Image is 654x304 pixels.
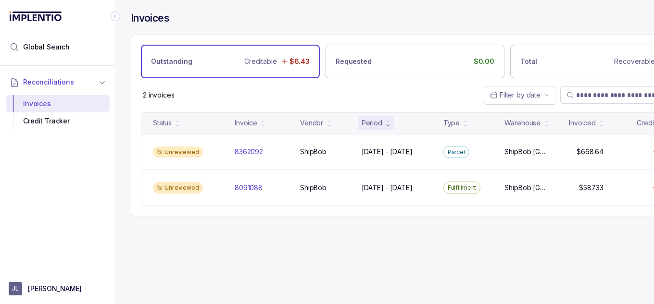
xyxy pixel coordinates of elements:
[235,147,263,157] p: 8362092
[362,147,413,157] p: [DATE] - [DATE]
[23,42,70,52] span: Global Search
[110,11,121,22] div: Collapse Icon
[151,57,192,66] p: Outstanding
[143,90,175,100] p: 2 invoices
[6,72,110,93] button: Reconciliations
[23,77,74,87] span: Reconciliations
[235,183,263,193] p: 8091088
[9,282,22,295] span: User initials
[448,183,477,193] p: Fulfillment
[474,57,494,66] p: $0.00
[131,12,169,25] h4: Invoices
[9,282,107,295] button: User initials[PERSON_NAME]
[569,118,596,128] div: Invoiced
[235,118,257,128] div: Invoice
[13,95,102,112] div: Invoices
[244,57,277,66] p: Creditable
[28,284,82,293] p: [PERSON_NAME]
[504,118,541,128] div: Warehouse
[577,147,604,157] p: $668.64
[443,118,460,128] div: Type
[500,91,541,99] span: Filter by date
[300,183,327,193] p: ShipBob
[484,86,556,104] button: Date Range Picker
[153,182,203,194] div: Unreviewed
[520,57,537,66] p: Total
[362,183,413,193] p: [DATE] - [DATE]
[300,147,327,157] p: ShipBob
[490,90,541,100] search: Date Range Picker
[300,118,323,128] div: Vendor
[448,147,465,157] p: Parcel
[13,112,102,130] div: Credit Tracker
[362,118,382,128] div: Period
[6,93,110,132] div: Reconciliations
[504,147,547,157] p: ShipBob [GEOGRAPHIC_DATA][PERSON_NAME]
[579,183,604,193] p: $587.33
[143,90,175,100] div: Remaining page entries
[289,57,310,66] p: $6.43
[153,118,172,128] div: Status
[336,57,372,66] p: Requested
[504,183,547,193] p: ShipBob [GEOGRAPHIC_DATA][PERSON_NAME]
[153,146,203,158] div: Unreviewed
